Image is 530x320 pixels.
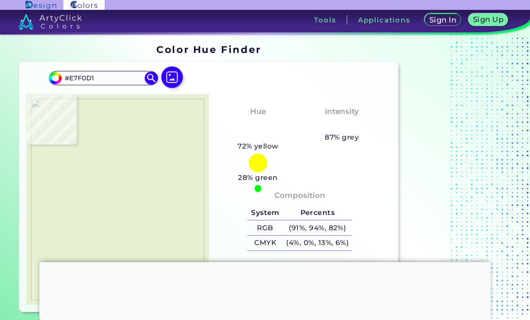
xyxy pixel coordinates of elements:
[468,13,508,26] a: Sign Up
[290,262,310,275] h4: Color
[358,17,411,23] h3: Applications
[221,119,295,140] h3: Greenish Yellow
[156,43,261,56] h1: Color Hue Finder
[283,220,352,235] h5: (91%, 94%, 82%)
[145,71,158,85] img: icon search
[472,16,504,23] h5: Sign Up
[325,132,359,143] h5: 87% grey
[283,206,352,220] h5: Percents
[247,220,283,235] h5: RGB
[235,172,282,184] h5: 28% green
[18,13,82,30] img: logo_artyclick_colors_white.svg
[314,17,336,23] h3: Tools
[325,105,359,118] h4: Intensity
[161,66,183,88] img: icon picture
[62,72,145,84] input: type color..
[234,140,282,152] h5: 72% yellow
[329,119,355,130] h3: Pale
[31,99,204,300] img: bdf73d92-6300-41b5-9260-500f6a8f9754
[429,16,457,24] h5: Sign In
[247,206,283,220] h5: System
[250,105,266,118] h4: Hue
[247,236,283,250] h5: CMYK
[283,236,352,250] h5: (4%, 0%, 13%, 6%)
[424,13,462,26] a: Sign In
[40,262,491,318] iframe: Advertisement
[26,1,56,9] img: ArtyClick Design logo
[274,189,325,202] h4: Composition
